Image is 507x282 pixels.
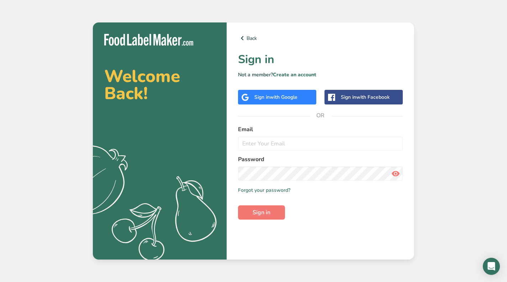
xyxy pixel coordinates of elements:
label: Password [238,155,403,164]
input: Enter Your Email [238,137,403,151]
div: Sign in [341,93,390,101]
button: Sign in [238,205,285,220]
div: Open Intercom Messenger [483,258,500,275]
a: Forgot your password? [238,186,290,194]
span: OR [310,105,331,126]
span: with Google [270,94,297,101]
a: Back [238,34,403,42]
h1: Sign in [238,51,403,68]
p: Not a member? [238,71,403,78]
span: with Facebook [356,94,390,101]
div: Sign in [254,93,297,101]
label: Email [238,125,403,134]
a: Create an account [273,71,316,78]
h2: Welcome Back! [104,68,215,102]
img: Food Label Maker [104,34,193,46]
span: Sign in [253,208,270,217]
